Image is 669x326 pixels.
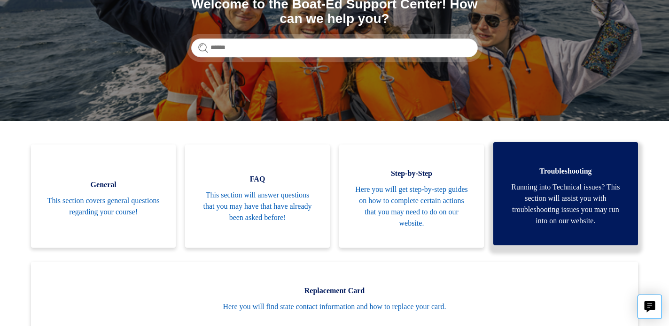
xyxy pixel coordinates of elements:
[199,174,316,185] span: FAQ
[353,184,470,229] span: Here you will get step-by-step guides on how to complete certain actions that you may need to do ...
[638,295,662,319] button: Live chat
[45,301,624,312] span: Here you will find state contact information and how to replace your card.
[45,195,162,218] span: This section covers general questions regarding your course!
[45,179,162,190] span: General
[45,285,624,296] span: Replacement Card
[185,144,330,248] a: FAQ This section will answer questions that you may have that have already been asked before!
[353,168,470,179] span: Step-by-Step
[507,182,624,227] span: Running into Technical issues? This section will assist you with troubleshooting issues you may r...
[507,166,624,177] span: Troubleshooting
[339,144,484,248] a: Step-by-Step Here you will get step-by-step guides on how to complete certain actions that you ma...
[199,190,316,223] span: This section will answer questions that you may have that have already been asked before!
[31,144,176,248] a: General This section covers general questions regarding your course!
[493,142,638,245] a: Troubleshooting Running into Technical issues? This section will assist you with troubleshooting ...
[191,38,478,57] input: Search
